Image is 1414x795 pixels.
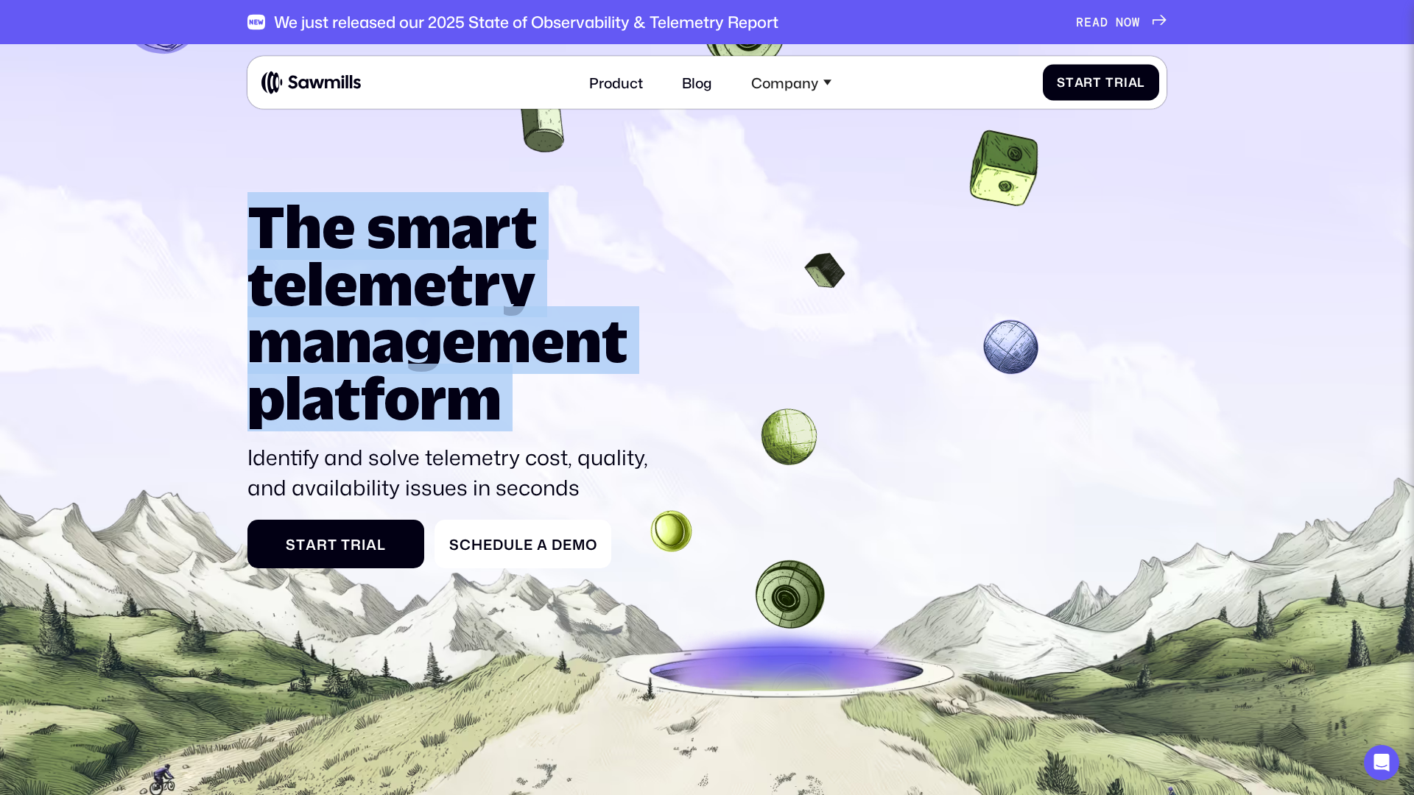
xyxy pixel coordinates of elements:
a: StartTrial [1043,64,1160,100]
a: READNOW [1076,15,1167,29]
span: d [493,536,504,553]
a: Product [579,63,654,102]
span: W [1132,15,1140,29]
span: E [1084,15,1092,29]
p: Identify and solve telemetry cost, quality, and availability issues in seconds [247,442,658,502]
span: A [1092,15,1100,29]
a: StartTrial [247,520,424,568]
span: S [449,536,460,553]
span: l [1137,75,1145,90]
span: u [504,536,515,553]
span: r [317,536,328,553]
a: ScheduleaDemo [435,520,611,568]
span: N [1116,15,1124,29]
span: r [1114,75,1124,90]
span: R [1076,15,1084,29]
span: h [471,536,483,553]
span: o [585,536,597,553]
span: m [572,536,585,553]
span: t [1093,75,1102,90]
span: t [296,536,306,553]
span: t [328,536,337,553]
span: D [1100,15,1108,29]
div: Open Intercom Messenger [1364,745,1399,780]
span: S [1057,75,1066,90]
span: O [1124,15,1132,29]
span: a [537,536,548,553]
div: Company [740,63,842,102]
span: t [1066,75,1074,90]
div: We just released our 2025 State of Observability & Telemetry Report [274,13,778,32]
span: l [515,536,524,553]
span: e [483,536,493,553]
span: a [366,536,377,553]
span: T [1105,75,1114,90]
span: l [377,536,386,553]
span: D [552,536,563,553]
h1: The smart telemetry management platform [247,198,658,427]
span: e [563,536,572,553]
span: i [1124,75,1128,90]
span: a [306,536,317,553]
span: e [524,536,533,553]
div: Company [751,74,818,91]
span: a [1074,75,1084,90]
span: S [286,536,296,553]
a: Blog [672,63,723,102]
span: r [1083,75,1093,90]
span: T [341,536,351,553]
span: i [362,536,366,553]
span: c [460,536,471,553]
span: r [351,536,362,553]
span: a [1128,75,1138,90]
